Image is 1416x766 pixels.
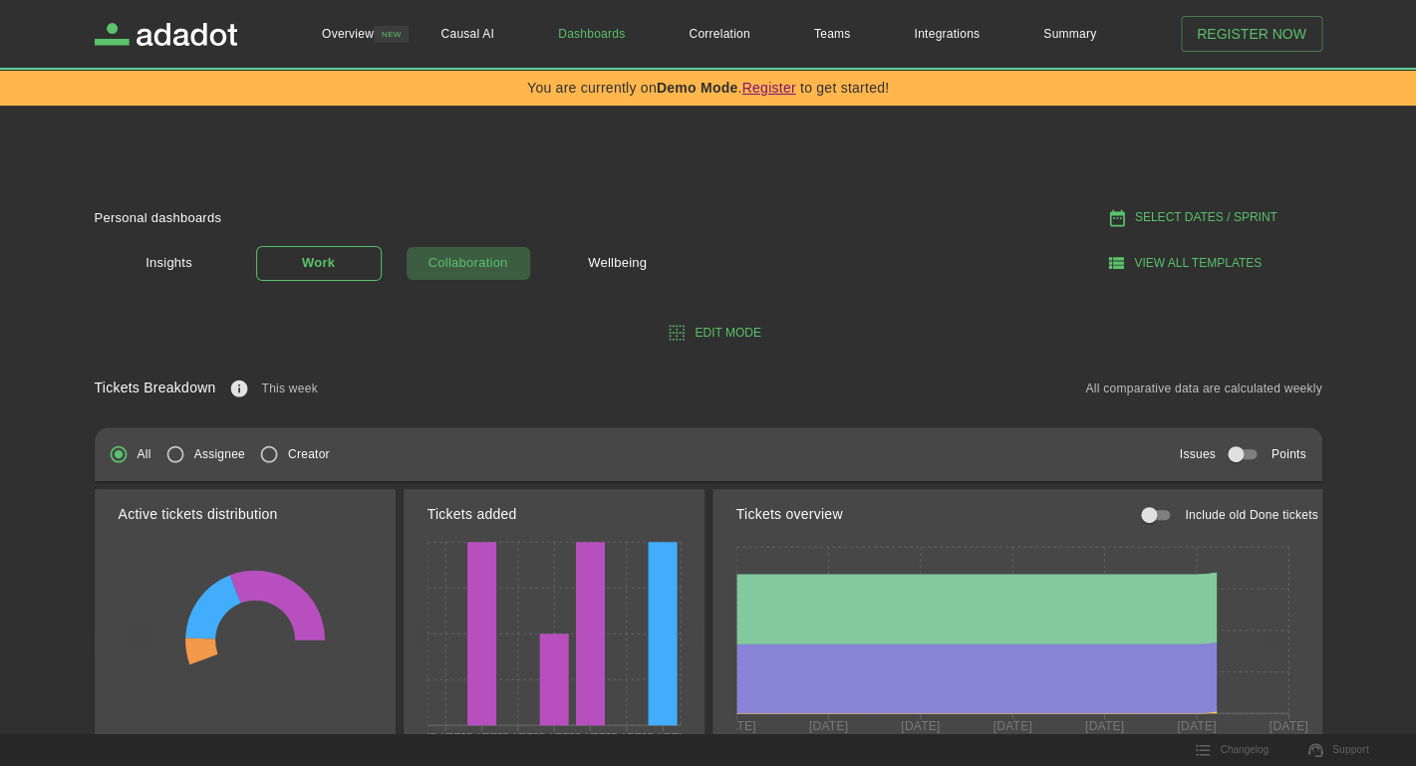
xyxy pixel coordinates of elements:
[425,730,464,744] tspan: [DATE]
[1179,445,1215,463] p: Issues
[427,504,517,525] h2: Tickets added
[302,252,335,275] h1: Work
[741,80,795,96] a: Register
[224,374,254,403] button: see knowledge base
[288,445,330,463] p: Creator
[736,504,843,525] h2: Tickets overview
[156,435,245,473] label: Issues that were assigned to you.
[901,718,940,732] tspan: [DATE]
[262,380,318,397] p: This week
[1085,380,1321,397] p: All comparative data are calculated weekly
[1084,718,1123,732] tspan: [DATE]
[1058,247,1314,280] button: View all templates
[555,246,681,281] a: Wellbeing
[138,445,151,463] p: All
[570,730,609,744] tspan: [DATE]
[95,378,216,398] h2: Tickets Breakdown
[461,730,500,744] tspan: [DATE]
[250,435,330,473] label: Issues that you created.
[1269,718,1307,732] tspan: [DATE]
[527,80,889,96] div: You are currently on . to get started!
[606,730,645,744] tspan: [DATE]
[1185,506,1317,524] p: Include old Done tickets
[1296,735,1381,765] a: Support
[657,80,738,96] strong: Demo Mode
[1184,735,1279,765] button: Changelog
[194,445,245,463] p: Assignee
[992,718,1031,732] tspan: [DATE]
[1181,16,1322,53] button: Register Now
[643,730,682,744] tspan: [DATE]
[534,730,573,744] tspan: [DATE]
[808,718,847,732] tspan: [DATE]
[1272,445,1306,463] p: Points
[100,435,151,473] label: Both the issues that you created and the ones that were assigned to you.
[716,718,755,732] tspan: [DATE]
[1066,201,1322,234] button: Select Dates / Sprint
[103,317,1330,350] button: Edit mode
[1177,718,1216,732] tspan: [DATE]
[119,504,278,525] h2: Active tickets distribution
[256,246,382,281] a: Work
[406,246,531,281] a: Collaboration
[498,730,537,744] tspan: [DATE]
[95,23,238,46] a: Adadot Homepage
[107,246,232,281] a: Insights
[95,208,222,228] p: Personal dashboards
